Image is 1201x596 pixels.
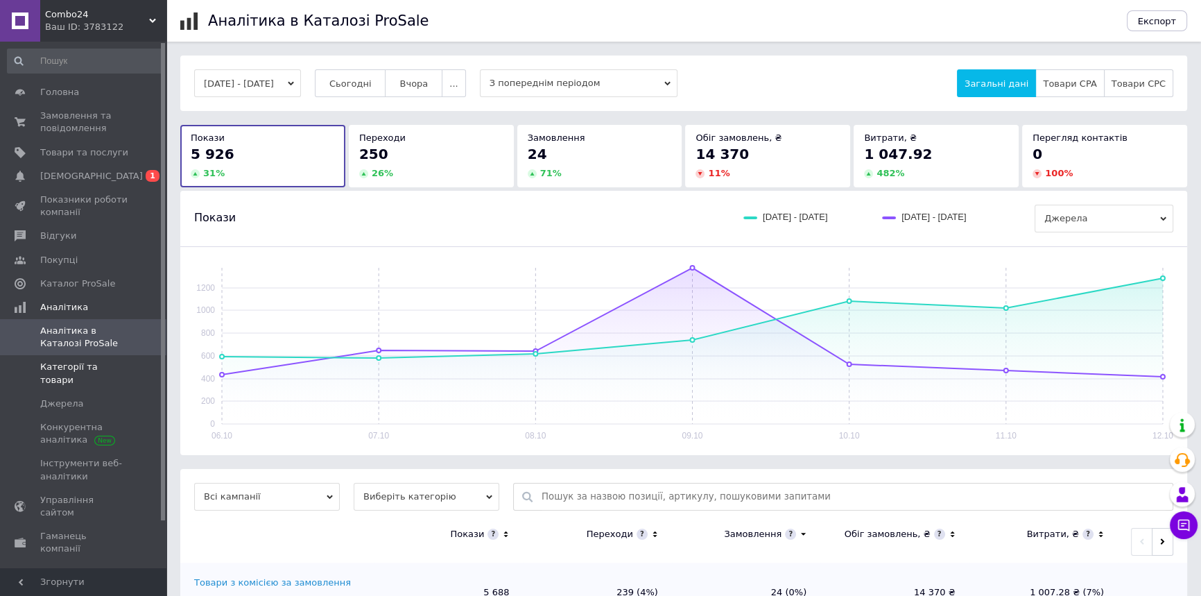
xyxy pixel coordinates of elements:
span: Combo24 [45,8,149,21]
span: Головна [40,86,79,99]
span: 250 [359,146,388,162]
span: Гаманець компанії [40,530,128,555]
div: Замовлення [724,528,781,540]
div: Переходи [587,528,633,540]
span: Товари CPC [1112,78,1166,89]
span: 100 % [1045,168,1073,178]
text: 09.10 [682,431,702,441]
text: 200 [201,396,215,406]
button: Експорт [1127,10,1188,31]
span: Відгуки [40,230,76,242]
input: Пошук за назвою позиції, артикулу, пошуковими запитами [542,484,1166,510]
div: Витрати, ₴ [1026,528,1079,540]
span: Замовлення та повідомлення [40,110,128,135]
span: 0 [1032,146,1042,162]
text: 0 [210,419,215,429]
span: 1 047.92 [864,146,932,162]
button: ... [442,69,465,97]
span: Вчора [399,78,428,89]
text: 600 [201,351,215,361]
span: Всі кампанії [194,483,340,511]
text: 12.10 [1152,431,1173,441]
span: Загальні дані [965,78,1028,89]
button: Вчора [385,69,442,97]
span: Товари та послуги [40,146,128,159]
span: Аналітика в Каталозі ProSale [40,325,128,350]
span: Експорт [1138,16,1177,26]
span: Замовлення [528,133,585,143]
div: Ваш ID: 3783122 [45,21,166,33]
button: [DATE] - [DATE] [194,69,301,97]
button: Товари CPC [1104,69,1173,97]
button: Чат з покупцем [1170,511,1198,539]
div: Покази [450,528,484,540]
span: Витрати, ₴ [864,133,917,143]
span: Інструменти веб-аналітики [40,457,128,482]
span: 1 [146,170,159,182]
h1: Аналітика в Каталозі ProSale [208,12,429,29]
span: Покупці [40,254,78,266]
span: З попереднім періодом [480,69,677,97]
span: Джерела [40,398,83,410]
text: 1200 [196,283,215,293]
button: Сьогодні [315,69,386,97]
text: 1000 [196,305,215,315]
span: Обіг замовлень, ₴ [695,133,781,143]
span: Маркет [40,567,76,579]
span: Показники роботи компанії [40,194,128,219]
text: 10.10 [839,431,860,441]
span: 5 926 [191,146,234,162]
text: 11.10 [996,431,1017,441]
text: 800 [201,328,215,338]
span: 26 % [372,168,393,178]
span: Управління сайтом [40,494,128,519]
text: 06.10 [211,431,232,441]
text: 08.10 [525,431,546,441]
span: Категорії та товари [40,361,128,386]
span: Сьогодні [329,78,372,89]
span: [DEMOGRAPHIC_DATA] [40,170,143,182]
span: 11 % [708,168,729,178]
span: 14 370 [695,146,749,162]
input: Пошук [7,49,163,74]
span: Товари CPA [1043,78,1096,89]
span: ... [449,78,458,89]
span: Виберіть категорію [354,483,499,511]
span: 482 % [876,168,904,178]
span: Конкурентна аналітика [40,421,128,446]
div: Обіг замовлень, ₴ [845,528,931,540]
span: Покази [191,133,225,143]
button: Загальні дані [957,69,1036,97]
span: Перегляд контактів [1032,133,1127,143]
button: Товари CPA [1035,69,1104,97]
span: 31 % [203,168,225,178]
span: Аналітика [40,301,88,314]
text: 400 [201,374,215,384]
text: 07.10 [368,431,389,441]
span: 24 [528,146,547,162]
span: Переходи [359,133,406,143]
span: Джерела [1035,205,1173,232]
span: Покази [194,210,236,225]
div: Товари з комісією за замовлення [194,577,351,589]
span: 71 % [540,168,562,178]
span: Каталог ProSale [40,278,115,290]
